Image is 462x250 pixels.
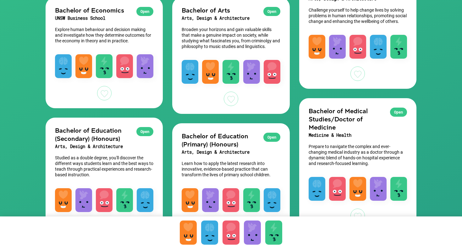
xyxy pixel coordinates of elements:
a: OpenBachelor of Education (Primary) (Honours)Arts, Design & ArchitectureLearn how to apply the la... [172,123,289,242]
h3: Arts, Design & Architecture [182,148,280,156]
div: Open [263,7,280,16]
div: Open [136,7,153,16]
a: OpenBachelor of Education (Secondary) (Honours)Arts, Design & ArchitectureStudied as a double deg... [46,118,163,242]
p: Challenge yourself to help change lives by solving problems in human relationships, promoting soc... [309,7,407,24]
p: Learn how to apply the latest research into innovative, evidence-based practice that can transfor... [182,161,280,178]
div: Open [390,108,407,117]
a: OpenBachelor of Medical Studies/Doctor of MedicineMedicine & HealthPrepare to navigate the comple... [299,98,416,231]
h2: Bachelor of Economics [55,6,153,14]
h2: Bachelor of Education (Primary) (Honours) [182,132,280,148]
h2: Bachelor of Medical Studies/Doctor of Medicine [309,107,407,131]
h3: Arts, Design & Architecture [55,142,153,151]
h3: UNSW Business School [55,14,153,22]
div: Open [136,127,153,136]
p: Explore human behaviour and decision making and investigate how they determine outcomes for the e... [55,27,153,44]
h3: Arts, Design & Architecture [182,14,280,22]
div: Open [263,133,280,142]
h3: Medicine & Health [309,131,407,139]
p: Studied as a double degree, you'll discover the different ways students learn and the best ways t... [55,155,153,178]
p: Prepare to navigate the complex and ever-changing medical industry as a doctor through a dynamic ... [309,144,407,166]
h2: Bachelor of Arts [182,6,280,14]
h2: Bachelor of Education (Secondary) (Honours) [55,126,153,142]
p: Broaden your horizons and gain valuable skills that make a genuine impact on society, while study... [182,27,280,49]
